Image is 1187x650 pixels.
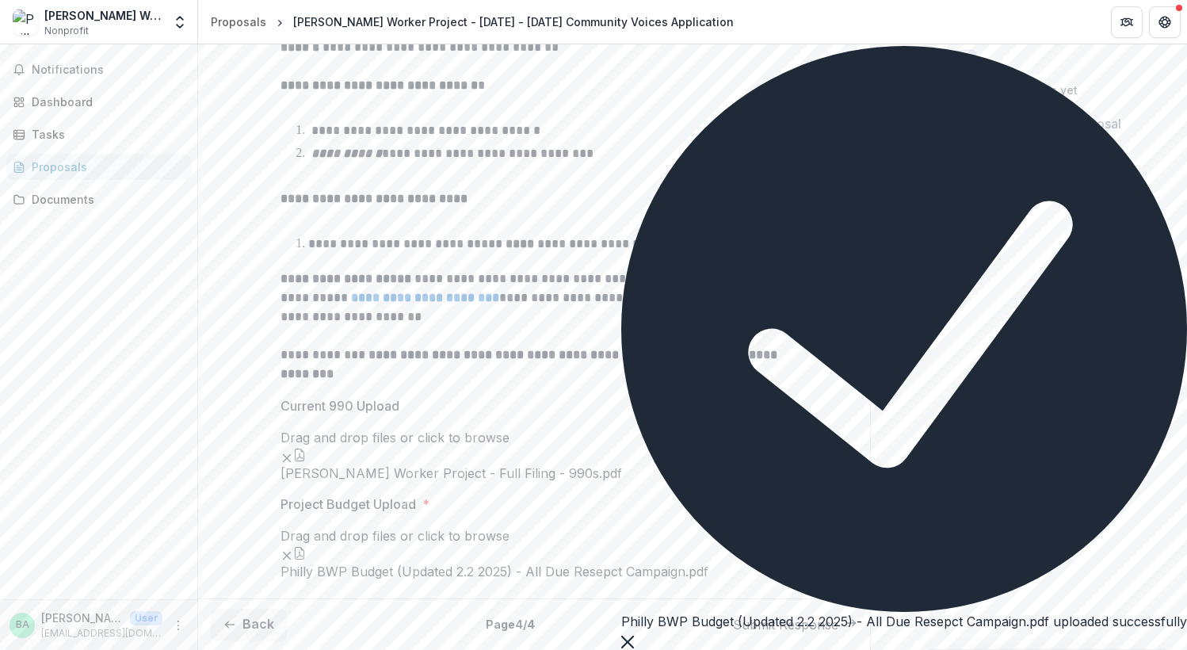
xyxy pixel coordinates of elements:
[281,545,293,564] button: Remove File
[293,13,734,30] div: [PERSON_NAME] Worker Project - [DATE] - [DATE] Community Voices Application
[281,396,399,415] p: Current 990 Upload
[281,428,510,447] p: Drag and drop files or
[204,10,740,33] nav: breadcrumb
[13,10,38,35] img: Philly Black Worker Project
[6,154,191,180] a: Proposals
[884,82,1174,98] p: No comments yet
[937,114,1121,133] p: No comments for this proposal
[962,53,969,67] span: 0
[169,616,188,635] button: More
[211,13,266,30] div: Proposals
[204,10,273,33] a: Proposals
[884,52,948,67] h2: Comments
[6,186,191,212] a: Documents
[6,121,191,147] a: Tasks
[6,89,191,115] a: Dashboard
[733,615,857,634] button: Submit Response
[418,430,510,445] span: click to browse
[32,63,185,77] span: Notifications
[486,616,535,633] p: Page 4 / 4
[41,610,124,626] p: [PERSON_NAME]
[130,611,162,625] p: User
[211,609,287,640] button: Back
[281,466,788,481] span: [PERSON_NAME] Worker Project - Full Filing - 990s.pdf
[32,126,178,143] div: Tasks
[281,526,510,545] p: Drag and drop files or
[418,528,510,544] span: click to browse
[281,447,293,466] button: Remove File
[44,7,162,24] div: [PERSON_NAME] Worker Project
[1149,6,1181,38] button: Get Help
[32,94,178,110] div: Dashboard
[41,626,162,640] p: [EMAIL_ADDRESS][DOMAIN_NAME]
[1111,6,1143,38] button: Partners
[281,545,788,579] div: Remove FilePhilly BWP Budget (Updated 2.2 2025) - All Due Resepct Campaign.pdf
[281,564,788,579] span: Philly BWP Budget (Updated 2.2 2025) - All Due Resepct Campaign.pdf
[32,191,178,208] div: Documents
[32,159,178,175] div: Proposals
[44,24,89,38] span: Nonprofit
[169,6,191,38] button: Open entity switcher
[281,447,788,481] div: Remove File[PERSON_NAME] Worker Project - Full Filing - 990s.pdf
[281,495,416,514] p: Project Budget Upload
[16,620,29,630] div: Brittany Alston
[6,57,191,82] button: Notifications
